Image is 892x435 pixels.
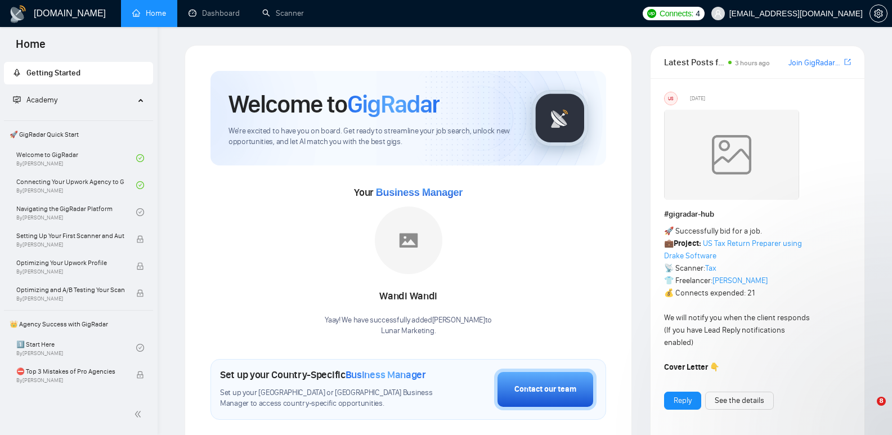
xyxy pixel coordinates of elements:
[325,315,492,337] div: Yaay! We have successfully added [PERSON_NAME] to
[347,89,440,119] span: GigRadar
[16,377,124,384] span: By [PERSON_NAME]
[16,146,136,171] a: Welcome to GigRadarBy[PERSON_NAME]
[664,362,719,372] strong: Cover Letter 👇
[16,200,136,225] a: Navigating the GigRadar PlatformBy[PERSON_NAME]
[16,241,124,248] span: By [PERSON_NAME]
[690,93,705,104] span: [DATE]
[136,181,144,189] span: check-circle
[16,366,124,377] span: ⛔ Top 3 Mistakes of Pro Agencies
[870,9,887,18] span: setting
[665,92,677,105] div: US
[136,289,144,297] span: lock
[532,90,588,146] img: gigradar-logo.png
[647,9,656,18] img: upwork-logo.png
[854,397,881,424] iframe: Intercom live chat
[705,392,774,410] button: See the details
[664,392,701,410] button: Reply
[9,5,27,23] img: logo
[877,397,886,406] span: 8
[844,57,851,68] a: export
[714,10,722,17] span: user
[16,284,124,295] span: Optimizing and A/B Testing Your Scanner for Better Results
[664,55,725,69] span: Latest Posts from the GigRadar Community
[7,36,55,60] span: Home
[844,57,851,66] span: export
[514,383,576,396] div: Contact our team
[136,262,144,270] span: lock
[375,207,442,274] img: placeholder.png
[228,126,514,147] span: We're excited to have you on board. Get ready to streamline your job search, unlock new opportuni...
[16,230,124,241] span: Setting Up Your First Scanner and Auto-Bidder
[5,123,152,146] span: 🚀 GigRadar Quick Start
[869,5,887,23] button: setting
[16,335,136,360] a: 1️⃣ Start HereBy[PERSON_NAME]
[26,68,80,78] span: Getting Started
[664,110,799,200] img: weqQh+iSagEgQAAAABJRU5ErkJggg==
[136,344,144,352] span: check-circle
[134,409,145,420] span: double-left
[376,187,463,198] span: Business Manager
[220,369,426,381] h1: Set up your Country-Specific
[16,173,136,198] a: Connecting Your Upwork Agency to GigRadarBy[PERSON_NAME]
[16,257,124,268] span: Optimizing Your Upwork Profile
[354,186,463,199] span: Your
[346,369,426,381] span: Business Manager
[735,59,770,67] span: 3 hours ago
[325,326,492,337] p: Lunar Marketing .
[4,62,153,84] li: Getting Started
[136,208,144,216] span: check-circle
[228,89,440,119] h1: Welcome to
[325,287,492,306] div: Wandi Wandi
[136,235,144,243] span: lock
[13,69,21,77] span: rocket
[869,9,887,18] a: setting
[189,8,240,18] a: dashboardDashboard
[136,154,144,162] span: check-circle
[16,268,124,275] span: By [PERSON_NAME]
[788,57,842,69] a: Join GigRadar Slack Community
[674,394,692,407] a: Reply
[5,313,152,335] span: 👑 Agency Success with GigRadar
[262,8,304,18] a: searchScanner
[13,95,57,105] span: Academy
[220,388,438,409] span: Set up your [GEOGRAPHIC_DATA] or [GEOGRAPHIC_DATA] Business Manager to access country-specific op...
[715,394,764,407] a: See the details
[660,7,693,20] span: Connects:
[696,7,700,20] span: 4
[132,8,166,18] a: homeHome
[494,369,597,410] button: Contact our team
[16,393,124,404] span: 🌚 Rookie Traps for New Agencies
[13,96,21,104] span: fund-projection-screen
[136,371,144,379] span: lock
[16,295,124,302] span: By [PERSON_NAME]
[26,95,57,105] span: Academy
[664,208,851,221] h1: # gigradar-hub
